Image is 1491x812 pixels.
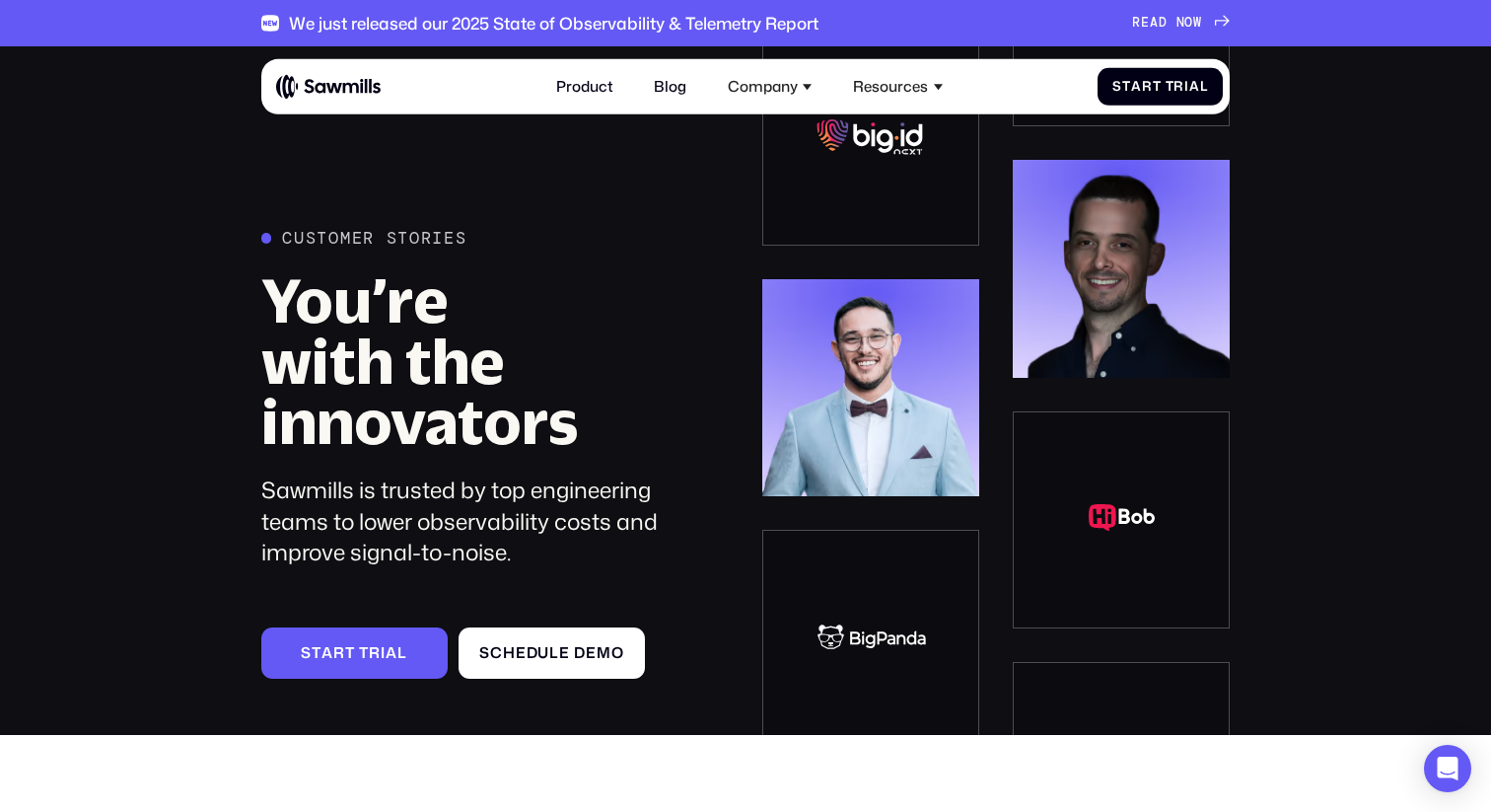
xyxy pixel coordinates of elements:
[1141,15,1150,31] span: E
[1159,15,1168,31] span: D
[397,644,407,662] span: l
[516,644,527,662] span: e
[1176,15,1185,31] span: N
[643,67,698,108] a: Blog
[853,78,928,96] div: Resources
[1173,79,1184,95] span: r
[386,644,397,662] span: a
[1142,79,1153,95] span: r
[1189,79,1200,95] span: a
[1200,79,1208,95] span: l
[537,644,549,662] span: u
[1131,79,1142,95] span: a
[559,644,570,662] span: e
[321,644,333,662] span: a
[369,644,381,662] span: r
[1184,79,1189,95] span: i
[1193,15,1202,31] span: W
[549,644,559,662] span: l
[816,102,926,143] img: BigID White logo
[282,228,466,248] div: customer stories
[359,644,369,662] span: t
[728,78,798,96] div: Company
[1013,145,1230,362] img: customer photo
[1132,15,1230,31] a: READNOW
[597,644,611,662] span: m
[289,13,818,33] div: We just released our 2025 State of Observability & Telemetry Report
[1153,79,1162,95] span: t
[490,644,503,662] span: c
[1184,15,1193,31] span: O
[479,644,490,662] span: S
[1112,79,1122,95] span: S
[261,270,697,452] h1: You’re with the innovators
[611,644,624,662] span: o
[503,644,516,662] span: h
[717,67,823,108] div: Company
[381,644,386,662] span: i
[333,644,345,662] span: r
[544,67,624,108] a: Product
[301,644,312,662] span: S
[762,264,979,481] img: customer photo
[586,644,597,662] span: e
[574,644,586,662] span: d
[261,475,697,568] div: Sawmills is trusted by top engineering teams to lower observability costs and improve signal-to-n...
[312,644,321,662] span: t
[459,627,645,679] a: Scheduledemo
[842,67,954,108] div: Resources
[1424,745,1471,792] div: Open Intercom Messenger
[1166,79,1174,95] span: T
[345,644,355,662] span: t
[1122,79,1131,95] span: t
[527,644,538,662] span: d
[1132,15,1141,31] span: R
[1150,15,1159,31] span: A
[261,627,448,679] a: Starttrial
[1098,68,1223,107] a: StartTrial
